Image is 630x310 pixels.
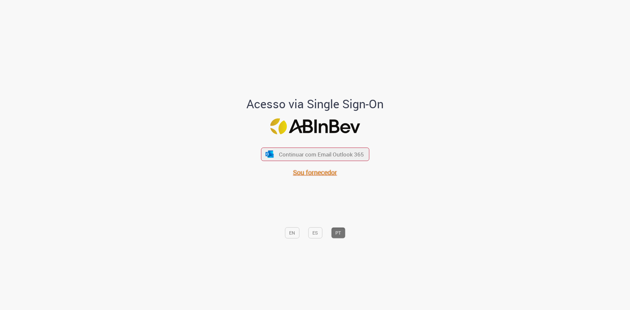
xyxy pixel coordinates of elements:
button: EN [285,227,299,238]
button: ícone Azure/Microsoft 360 Continuar com Email Outlook 365 [261,148,369,161]
img: Logo ABInBev [270,118,360,134]
h1: Acesso via Single Sign-On [224,97,406,111]
button: PT [331,227,345,238]
img: ícone Azure/Microsoft 360 [265,151,274,157]
a: Sou fornecedor [293,168,337,177]
button: ES [308,227,322,238]
span: Continuar com Email Outlook 365 [279,151,364,158]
